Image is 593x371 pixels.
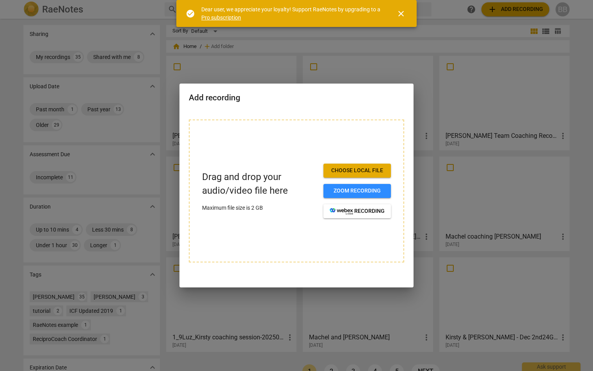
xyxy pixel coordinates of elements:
button: Zoom recording [323,184,391,198]
button: Choose local file [323,164,391,178]
p: Maximum file size is 2 GB [202,204,317,212]
span: recording [330,207,385,215]
span: Choose local file [330,167,385,175]
a: Pro subscription [201,14,241,21]
span: check_circle [186,9,195,18]
h2: Add recording [189,93,404,103]
button: recording [323,204,391,218]
span: close [396,9,406,18]
span: Zoom recording [330,187,385,195]
p: Drag and drop your audio/video file here [202,170,317,198]
div: Dear user, we appreciate your loyalty! Support RaeNotes by upgrading to a [201,5,382,21]
button: Close [392,4,410,23]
